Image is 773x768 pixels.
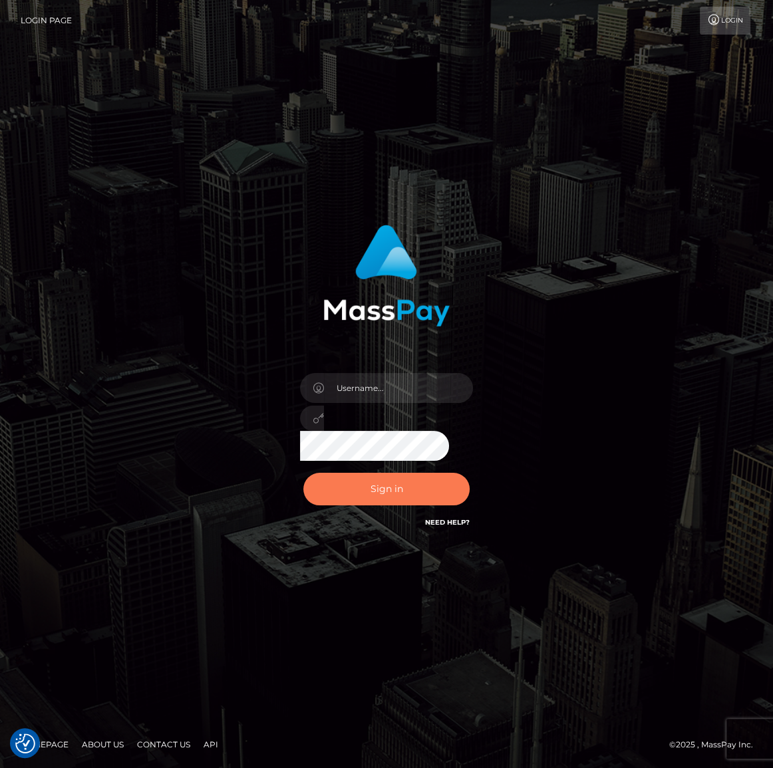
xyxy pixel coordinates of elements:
[15,733,35,753] button: Consent Preferences
[132,734,196,755] a: Contact Us
[425,518,470,527] a: Need Help?
[21,7,72,35] a: Login Page
[324,373,473,403] input: Username...
[700,7,750,35] a: Login
[669,737,763,752] div: © 2025 , MassPay Inc.
[15,733,35,753] img: Revisit consent button
[15,734,74,755] a: Homepage
[198,734,224,755] a: API
[77,734,129,755] a: About Us
[303,473,470,505] button: Sign in
[323,225,450,326] img: MassPay Login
